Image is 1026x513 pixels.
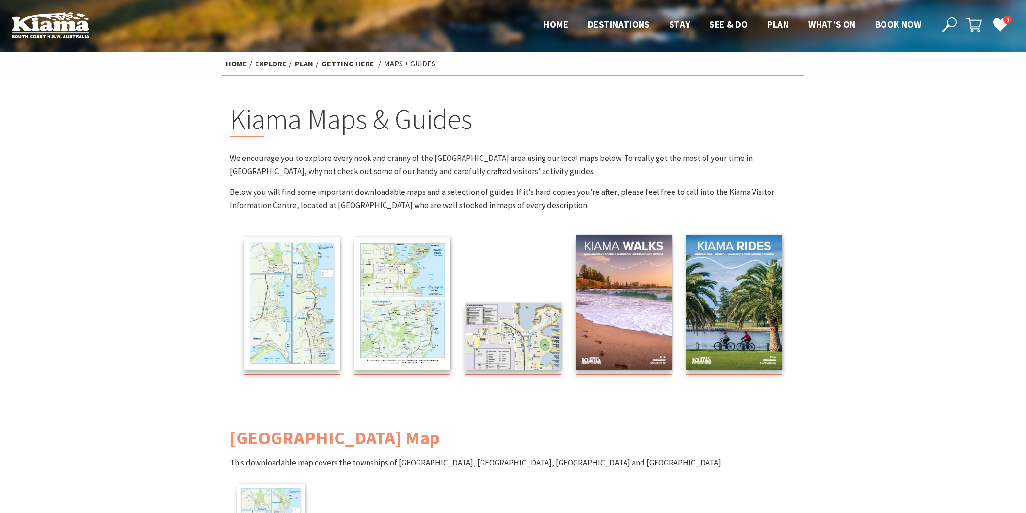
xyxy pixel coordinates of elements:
[465,303,561,375] a: Kiama Mobility Map
[321,59,374,69] a: Getting Here
[244,237,340,374] a: Kiama Townships Map
[230,152,796,178] p: We encourage you to explore every nook and cranny of the [GEOGRAPHIC_DATA] area using our local m...
[768,18,789,30] span: Plan
[808,18,856,30] span: What’s On
[686,235,782,375] a: Kiama Cycling Guide
[295,59,313,69] a: Plan
[576,235,672,370] img: Kiama Walks Guide
[993,17,1007,32] a: 2
[230,426,440,449] a: [GEOGRAPHIC_DATA] Map
[354,237,450,374] a: Kiama Regional Map
[384,58,435,70] li: Maps + Guides
[230,102,796,137] h2: Kiama Maps & Guides
[544,18,568,30] span: Home
[226,59,247,69] a: Home
[255,59,287,69] a: Explore
[669,18,690,30] span: Stay
[12,12,89,38] img: Kiama Logo
[230,186,796,212] p: Below you will find some important downloadable maps and a selection of guides. If it’s hard copi...
[244,237,340,370] img: Kiama Townships Map
[1003,16,1012,25] span: 2
[875,18,921,30] span: Book now
[686,235,782,370] img: Kiama Cycling Guide
[588,18,650,30] span: Destinations
[576,235,672,375] a: Kiama Walks Guide
[354,237,450,370] img: Kiama Regional Map
[709,18,748,30] span: See & Do
[534,17,931,33] nav: Main Menu
[465,303,561,370] img: Kiama Mobility Map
